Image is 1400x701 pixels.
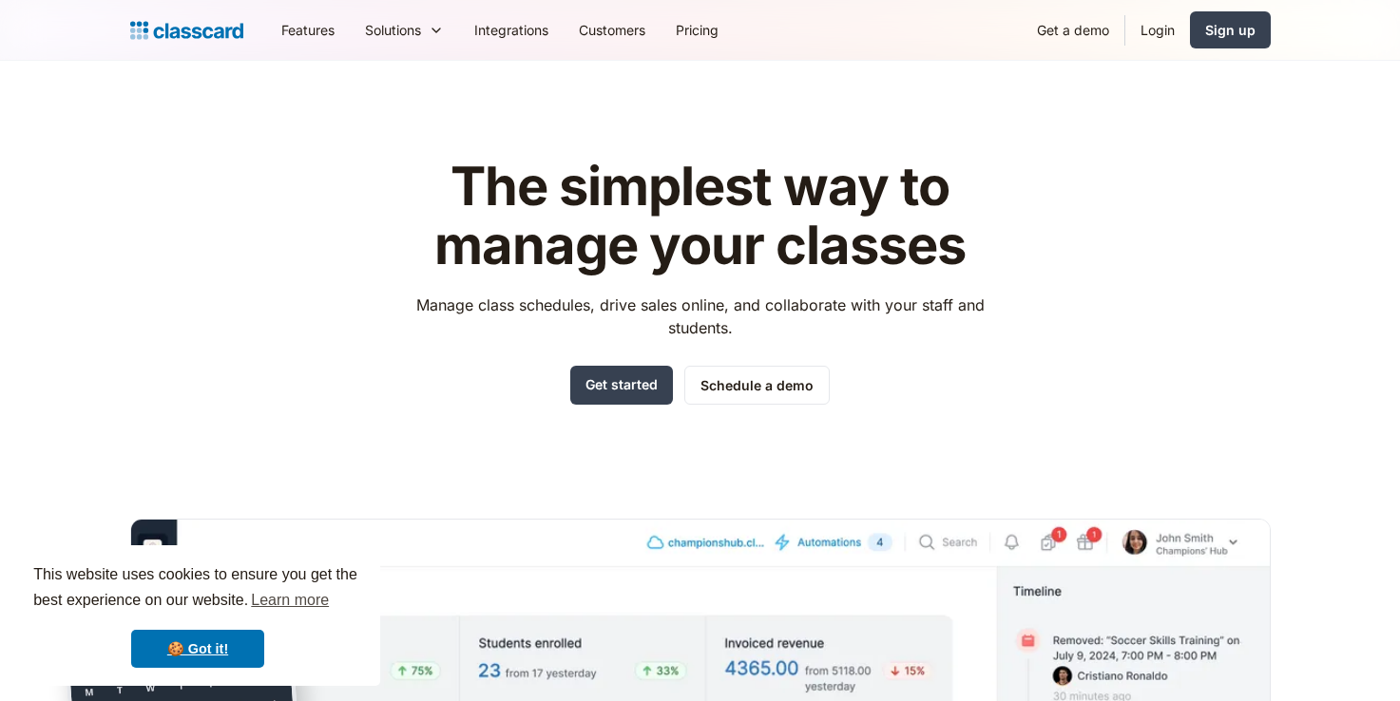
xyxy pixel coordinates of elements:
a: Get a demo [1022,9,1124,51]
a: Customers [564,9,661,51]
a: learn more about cookies [248,586,332,615]
a: Integrations [459,9,564,51]
span: This website uses cookies to ensure you get the best experience on our website. [33,563,362,615]
a: Pricing [661,9,734,51]
h1: The simplest way to manage your classes [398,158,1002,275]
a: home [130,17,243,44]
a: dismiss cookie message [131,630,264,668]
a: Login [1125,9,1190,51]
a: Features [266,9,350,51]
div: cookieconsent [15,545,380,686]
a: Get started [570,366,673,405]
div: Solutions [365,20,421,40]
a: Sign up [1190,11,1271,48]
p: Manage class schedules, drive sales online, and collaborate with your staff and students. [398,294,1002,339]
a: Schedule a demo [684,366,830,405]
div: Solutions [350,9,459,51]
div: Sign up [1205,20,1256,40]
